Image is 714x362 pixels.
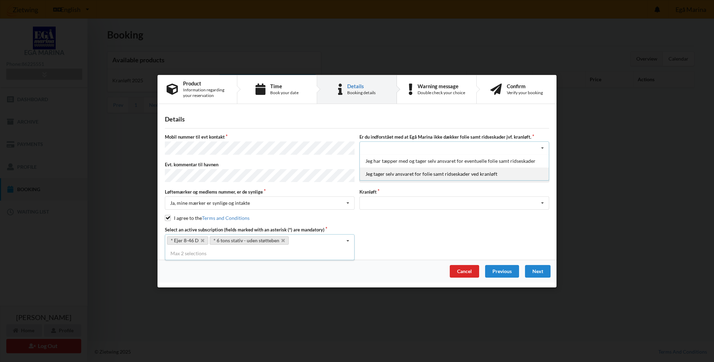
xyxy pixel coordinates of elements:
[360,167,549,180] div: Jeg tager selv ansvaret for folie samt ridseskader ved kranløft
[418,83,465,89] div: Warning message
[347,90,376,95] div: Booking details
[167,236,208,245] a: * Ejer 8-46 D
[418,90,465,95] div: Double check your choice
[165,247,355,260] div: Max 2 selections
[360,154,549,167] div: Jeg har tæpper med og tager selv ansvaret for eventuelle folie samt ridseskader
[210,236,289,245] a: * 6 tons stativ - uden støtteben
[165,134,355,140] label: Mobil nummer til evt kontakt
[270,90,299,95] div: Book your date
[359,134,549,140] label: Er du indforstået med at Egå Marina ikke dækker folie samt ridseskader jvf. kranløft.
[183,80,228,86] div: Product
[270,83,299,89] div: Time
[485,265,519,278] div: Previous
[183,87,228,98] div: Information regarding your reservation
[525,265,551,278] div: Next
[165,115,549,123] div: Details
[450,265,479,278] div: Cancel
[165,226,355,232] label: Select an active subscription (fields marked with an asterisk (*) are mandatory)
[170,201,250,206] div: Ja, mine mærker er synlige og intakte
[507,90,543,95] div: Verify your booking
[507,83,543,89] div: Confirm
[202,215,250,221] a: Terms and Conditions
[165,161,355,167] label: Evt. kommentar til havnen
[165,189,355,195] label: Løftemærker og medlems nummer, er de synlige
[359,189,549,195] label: Kranløft
[347,83,376,89] div: Details
[165,215,250,221] label: I agree to the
